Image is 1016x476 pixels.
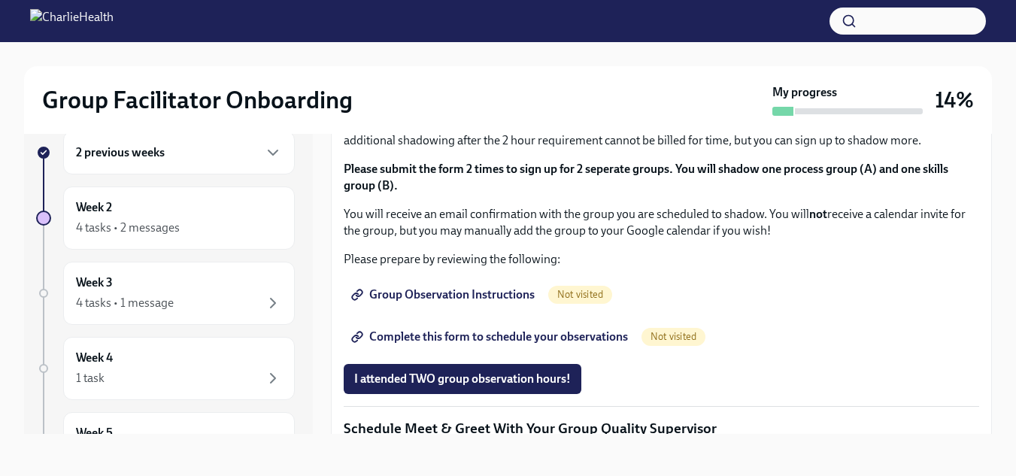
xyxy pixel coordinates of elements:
div: 1 task [76,370,105,387]
a: Week 24 tasks • 2 messages [36,186,295,250]
h6: Week 2 [76,199,112,216]
h2: Group Facilitator Onboarding [42,85,353,115]
div: 2 previous weeks [63,131,295,174]
span: Not visited [641,331,705,342]
p: Please prepare by reviewing the following: [344,251,979,268]
strong: My progress [772,84,837,101]
p: Schedule Meet & Greet With Your Group Quality Supervisor [344,419,979,438]
span: I attended TWO group observation hours! [354,371,571,387]
p: You will receive an email confirmation with the group you are scheduled to shadow. You will recei... [344,206,979,239]
h6: Week 4 [76,350,113,366]
span: Complete this form to schedule your observations [354,329,628,344]
span: Not visited [548,289,612,300]
img: CharlieHealth [30,9,114,33]
h6: 2 previous weeks [76,144,165,161]
div: 4 tasks • 2 messages [76,220,180,236]
h6: Week 5 [76,425,113,441]
strong: Please submit the form 2 times to sign up for 2 seperate groups. You will shadow one process grou... [344,162,948,193]
strong: not [809,207,827,221]
a: Week 41 task [36,337,295,400]
span: Group Observation Instructions [354,287,535,302]
div: 4 tasks • 1 message [76,295,174,311]
button: I attended TWO group observation hours! [344,364,581,394]
a: Group Observation Instructions [344,280,545,310]
h3: 14% [935,86,974,114]
a: Week 34 tasks • 1 message [36,262,295,325]
h6: Week 3 [76,274,113,291]
a: Week 5 [36,412,295,475]
a: Complete this form to schedule your observations [344,322,638,352]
